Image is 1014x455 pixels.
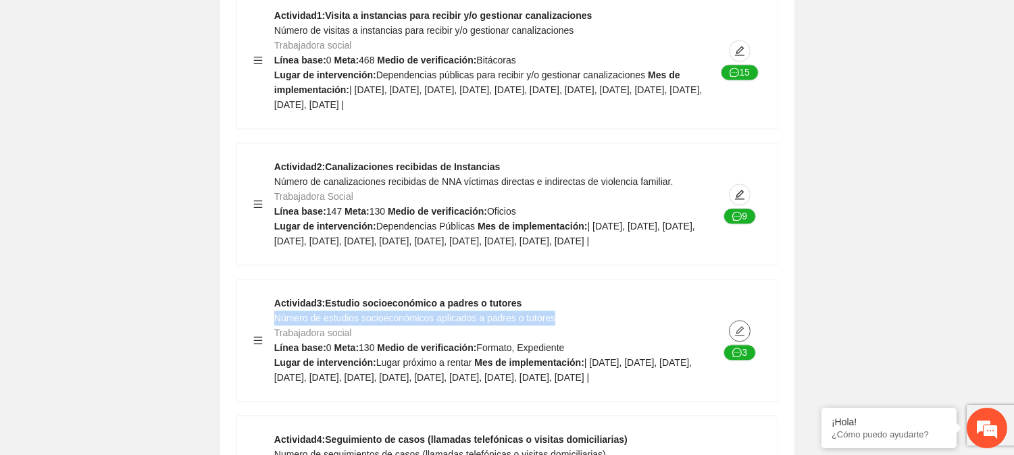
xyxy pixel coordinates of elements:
span: menu [253,199,263,209]
span: 0 [326,55,332,65]
span: message [730,68,739,78]
span: Número de canalizaciones recibidas de NNA víctimas directas e indirectas de violencia familiar. [274,176,674,187]
span: Trabajadora social [274,327,352,338]
strong: Actividad 1 : Visita a instancias para recibir y/o gestionar canalizaciones [274,10,592,21]
strong: Lugar de intervención: [274,357,376,368]
strong: Mes de implementación: [478,221,588,232]
div: Chatee con nosotros ahora [70,69,227,86]
strong: Medio de verificación: [388,206,487,217]
span: 130 [370,206,385,217]
span: message [732,348,742,358]
button: message3 [724,344,756,360]
span: Trabajadora Social [274,191,353,202]
strong: Mes de implementación: [274,70,680,95]
div: Minimizar ventana de chat en vivo [222,7,254,39]
button: edit [729,184,751,205]
strong: Actividad 3 : Estudio socioeconómico a padres o tutores [274,298,522,309]
span: 147 [326,206,342,217]
strong: Mes de implementación: [474,357,584,368]
span: Dependencias públicas para recibir y/o gestionar canalizaciones [376,70,645,80]
span: 130 [359,342,374,353]
span: message [732,211,742,222]
span: Trabajadora social [274,40,352,51]
p: ¿Cómo puedo ayudarte? [832,429,946,439]
span: Lugar próximo a rentar [376,357,472,368]
span: 0 [326,342,332,353]
strong: Línea base: [274,55,326,65]
span: 468 [359,55,374,65]
strong: Lugar de intervención: [274,70,376,80]
strong: Meta: [334,55,359,65]
span: Número de visitas a instancias para recibir y/o gestionar canalizaciones [274,25,574,36]
strong: Actividad 4 : Seguimiento de casos (llamadas telefónicas o visitas domiciliarias) [274,434,628,445]
button: edit [729,40,751,61]
strong: Actividad 2 : Canalizaciones recibidas de Instancias [274,161,501,172]
strong: Línea base: [274,206,326,217]
button: edit [729,320,751,342]
span: Número de estudios socioeconómicos aplicados a padres o tutores [274,313,555,323]
span: edit [730,325,750,336]
textarea: Escriba su mensaje y pulse “Intro” [7,308,257,355]
strong: Meta: [345,206,370,217]
span: | [DATE], [DATE], [DATE], [DATE], [DATE], [DATE], [DATE], [DATE], [DATE], [DATE], [DATE], [DATE] | [274,84,702,110]
span: Bitácoras [476,55,515,65]
strong: Lugar de intervención: [274,221,376,232]
span: edit [730,189,750,200]
strong: Medio de verificación: [377,342,476,353]
strong: Meta: [334,342,359,353]
span: Oficios [487,206,516,217]
button: message9 [724,208,756,224]
strong: Medio de verificación: [377,55,476,65]
span: menu [253,55,263,65]
strong: Línea base: [274,342,326,353]
button: message15 [721,64,759,80]
span: Estamos en línea. [78,150,186,286]
span: menu [253,336,263,345]
div: ¡Hola! [832,417,946,427]
span: edit [730,45,750,56]
span: Formato, Expediente [476,342,564,353]
span: Dependencias Públicas [376,221,475,232]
